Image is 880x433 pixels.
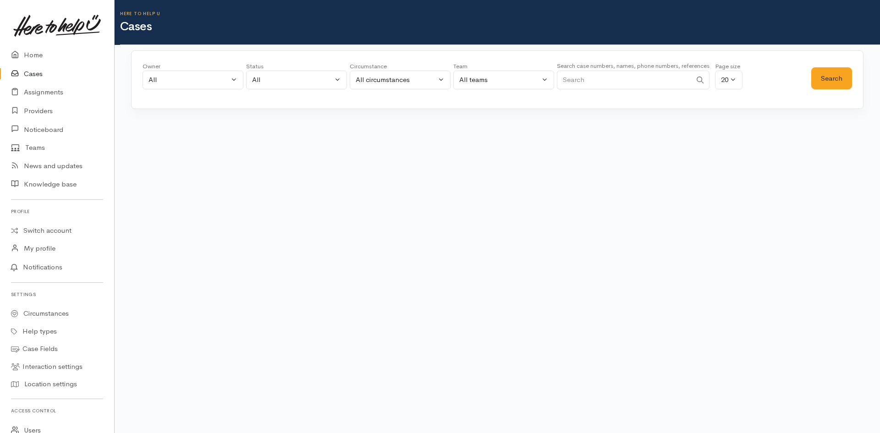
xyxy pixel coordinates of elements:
h6: Access control [11,405,103,417]
button: Search [811,67,852,90]
input: Search [557,71,692,89]
div: All circumstances [356,75,436,85]
h6: Here to help u [120,11,880,16]
small: Search case numbers, names, phone numbers, references [557,62,709,70]
button: All [246,71,347,89]
div: Status [246,62,347,71]
div: All [148,75,229,85]
div: All teams [459,75,540,85]
div: 20 [721,75,728,85]
div: All [252,75,333,85]
div: Circumstance [350,62,451,71]
div: Owner [143,62,243,71]
h1: Cases [120,20,880,33]
div: Page size [715,62,742,71]
h6: Settings [11,288,103,301]
button: 20 [715,71,742,89]
button: All [143,71,243,89]
div: Team [453,62,554,71]
button: All teams [453,71,554,89]
h6: Profile [11,205,103,218]
button: All circumstances [350,71,451,89]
